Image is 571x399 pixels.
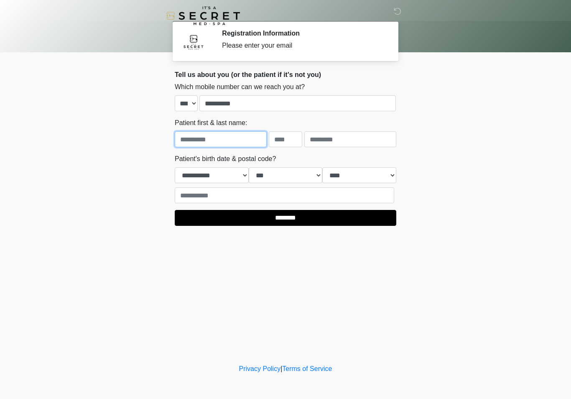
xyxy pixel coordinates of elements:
label: Which mobile number can we reach you at? [175,82,305,92]
img: Agent Avatar [181,29,206,54]
h2: Tell us about you (or the patient if it's not you) [175,71,396,79]
a: Privacy Policy [239,365,281,372]
label: Patient's birth date & postal code? [175,154,276,164]
label: Patient first & last name: [175,118,247,128]
a: | [280,365,282,372]
a: Terms of Service [282,365,332,372]
h2: Registration Information [222,29,384,37]
img: It's A Secret Med Spa Logo [166,6,240,25]
div: Please enter your email [222,41,384,51]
